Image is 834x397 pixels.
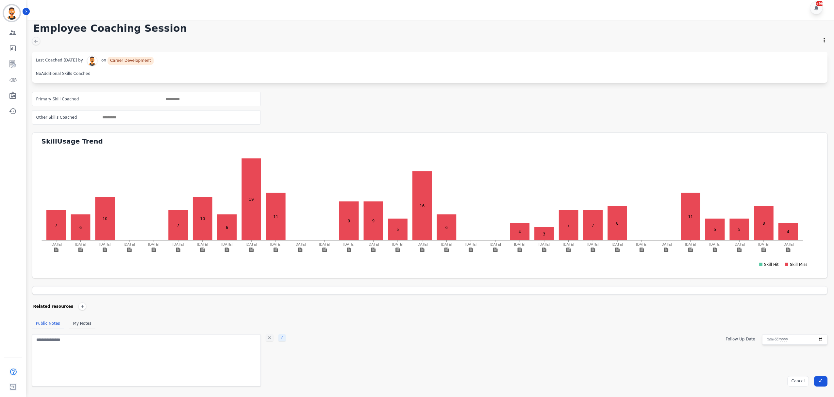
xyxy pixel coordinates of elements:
[539,242,550,246] text: [DATE]
[726,337,755,341] label: Follow Up Date
[249,197,254,202] text: 19
[764,262,779,267] text: Skill Hit
[87,56,97,66] img: avatar
[563,242,574,246] text: [DATE]
[611,242,623,246] text: [DATE]
[416,242,427,246] text: [DATE]
[814,376,827,387] button: ✓
[734,242,745,246] text: [DATE]
[102,216,107,221] text: 10
[4,5,20,21] img: Bordered avatar
[368,242,379,246] text: [DATE]
[108,57,154,65] div: Career Development
[543,232,545,236] text: 3
[782,242,793,246] text: [DATE]
[816,1,823,6] div: +99
[270,242,281,246] text: [DATE]
[787,230,789,234] text: 4
[392,242,403,246] text: [DATE]
[343,242,354,246] text: [DATE]
[164,96,259,102] ul: selected options
[36,92,79,106] div: Primary Skill Coached
[99,242,110,246] text: [DATE]
[636,242,647,246] text: [DATE]
[36,56,824,66] div: Last Coached by on
[42,137,827,146] div: Skill Usage Trend
[441,242,452,246] text: [DATE]
[177,223,179,228] text: 7
[490,242,501,246] text: [DATE]
[660,242,672,246] text: [DATE]
[75,242,86,246] text: [DATE]
[514,242,525,246] text: [DATE]
[148,242,159,246] text: [DATE]
[685,242,696,246] text: [DATE]
[587,242,598,246] text: [DATE]
[592,223,594,228] text: 7
[221,242,232,246] text: [DATE]
[100,114,139,120] ul: selected options
[348,219,350,223] text: 9
[33,302,74,310] div: Related resources
[420,204,425,208] text: 16
[787,376,809,387] button: Cancel
[278,334,286,341] div: ✓
[818,378,824,383] div: ✓
[688,215,693,219] text: 11
[78,302,86,310] div: +
[709,242,720,246] text: [DATE]
[246,242,257,246] text: [DATE]
[33,23,187,34] h1: Employee Coaching Session
[372,219,375,223] text: 9
[200,216,205,221] text: 10
[762,221,765,226] text: 8
[36,111,77,124] div: Other Skills Coached
[79,225,82,230] text: 6
[273,215,278,219] text: 11
[69,318,95,329] div: My Notes
[197,242,208,246] text: [DATE]
[396,227,399,232] text: 5
[319,242,330,246] text: [DATE]
[124,242,135,246] text: [DATE]
[518,230,521,234] text: 4
[55,223,58,228] text: 7
[445,225,448,230] text: 6
[616,221,619,226] text: 8
[465,242,476,246] text: [DATE]
[790,262,807,267] text: Skill Miss
[294,242,306,246] text: [DATE]
[64,56,77,66] span: [DATE]
[225,225,228,230] text: 6
[758,242,769,246] text: [DATE]
[713,227,716,232] text: 5
[36,69,91,79] div: No Additional Skills Coached
[50,242,61,246] text: [DATE]
[567,223,570,228] text: 7
[32,318,64,329] div: Public Notes
[738,227,741,232] text: 5
[173,242,184,246] text: [DATE]
[266,334,273,341] div: ✕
